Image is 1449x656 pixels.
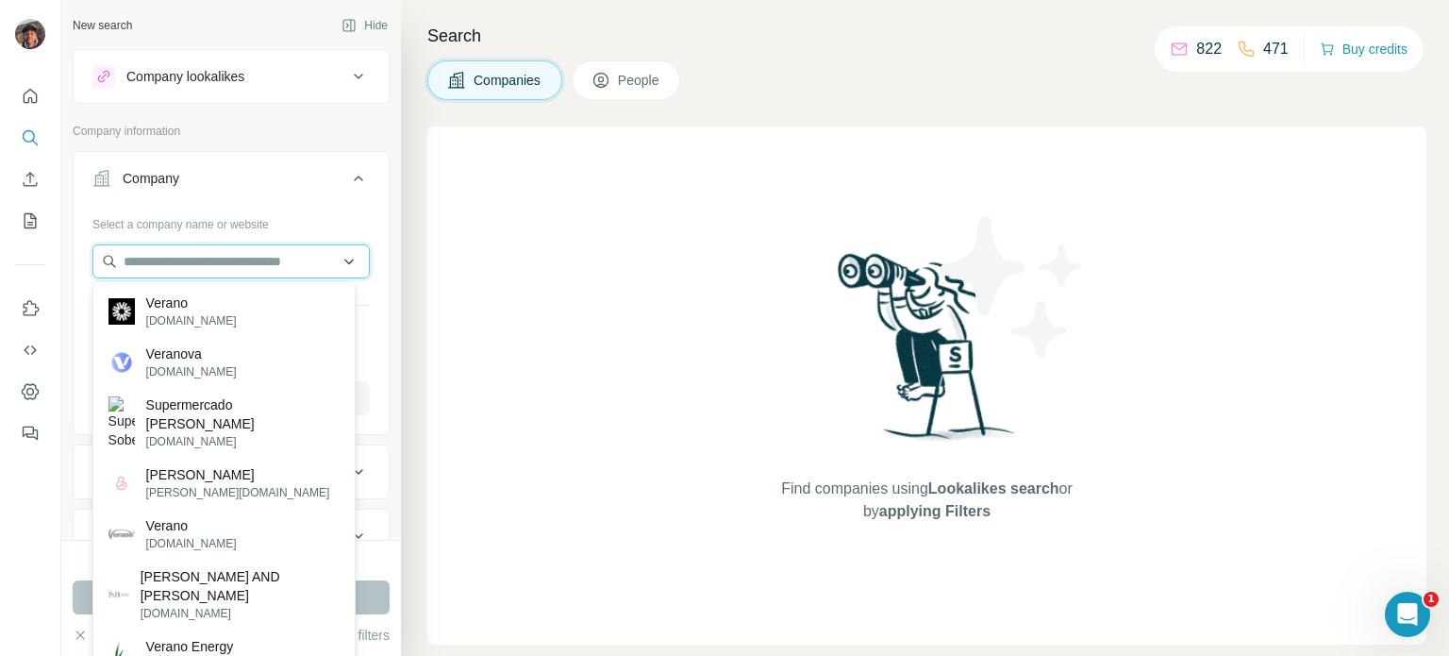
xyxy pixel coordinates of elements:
[126,67,244,86] div: Company lookalikes
[1196,38,1222,60] p: 822
[1424,592,1439,607] span: 1
[146,433,340,450] p: [DOMAIN_NAME]
[927,202,1097,372] img: Surfe Illustration - Stars
[15,333,45,367] button: Use Surfe API
[15,416,45,450] button: Feedback
[146,395,340,433] p: Supermercado [PERSON_NAME]
[879,503,991,519] span: applying Filters
[141,567,340,605] p: [PERSON_NAME] AND [PERSON_NAME]
[328,11,401,40] button: Hide
[15,204,45,238] button: My lists
[15,375,45,409] button: Dashboard
[15,19,45,49] img: Avatar
[74,156,389,209] button: Company
[146,484,330,501] p: [PERSON_NAME][DOMAIN_NAME]
[146,312,237,329] p: [DOMAIN_NAME]
[15,292,45,326] button: Use Surfe on LinkedIn
[146,637,237,656] p: Verano Energy
[1320,36,1407,62] button: Buy credits
[928,480,1059,496] span: Lookalikes search
[108,521,135,547] img: Verano
[15,162,45,196] button: Enrich CSV
[74,449,389,495] button: Industry
[1263,38,1289,60] p: 471
[123,169,179,188] div: Company
[427,23,1426,49] h4: Search
[146,465,330,484] p: [PERSON_NAME]
[108,298,135,325] img: Verano
[108,470,135,496] img: Galzerano
[73,17,132,34] div: New search
[829,248,1025,459] img: Surfe Illustration - Woman searching with binoculars
[15,121,45,155] button: Search
[73,626,126,645] button: Clear
[74,54,389,99] button: Company lookalikes
[146,345,237,363] p: Veranova
[74,513,389,559] button: HQ location
[92,209,370,233] div: Select a company name or website
[618,71,661,90] span: People
[146,516,237,535] p: Verano
[108,349,135,376] img: Veranova
[775,478,1077,523] span: Find companies using or by
[474,71,542,90] span: Companies
[1385,592,1430,637] iframe: Intercom live chat
[146,535,237,552] p: [DOMAIN_NAME]
[15,79,45,113] button: Quick start
[73,123,390,140] p: Company information
[108,396,135,449] img: Supermercado Soberano
[141,605,340,622] p: [DOMAIN_NAME]
[108,584,129,605] img: Pellerano AND Herrera
[146,363,237,380] p: [DOMAIN_NAME]
[146,294,237,312] p: Verano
